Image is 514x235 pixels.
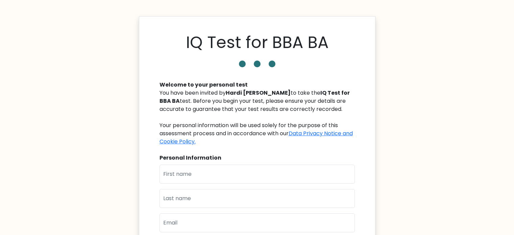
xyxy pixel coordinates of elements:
input: Email [160,213,355,232]
div: Personal Information [160,154,355,162]
b: Hardi [PERSON_NAME] [226,89,291,97]
input: Last name [160,189,355,208]
h1: IQ Test for BBA BA [186,33,328,52]
div: You have been invited by to take the test. Before you begin your test, please ensure your details... [160,89,355,146]
input: First name [160,165,355,184]
b: IQ Test for BBA BA [160,89,350,105]
a: Data Privacy Notice and Cookie Policy. [160,130,353,145]
div: Welcome to your personal test [160,81,355,89]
